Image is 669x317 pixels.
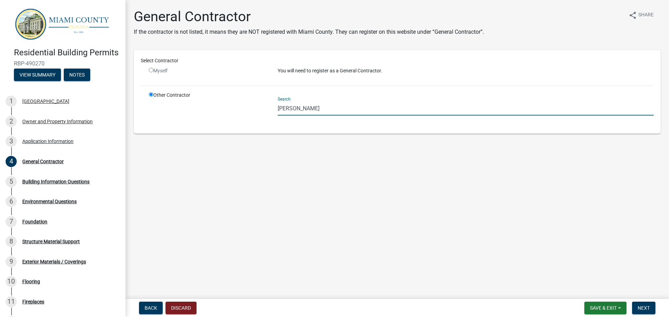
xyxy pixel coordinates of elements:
div: Exterior Materials / Coverings [22,259,86,264]
div: Structure Material Support [22,239,80,244]
button: View Summary [14,69,61,81]
p: If the contractor is not listed, it means they are NOT registered with Miami County. They can reg... [134,28,484,36]
button: Save & Exit [584,302,626,314]
p: You will need to register as a General Contractor. [278,67,654,74]
div: Myself [149,67,267,74]
span: Share [638,11,654,19]
div: General Contractor [22,159,64,164]
span: Next [638,305,650,311]
div: 4 [6,156,17,167]
div: Environmental Questions [22,199,77,204]
button: Discard [166,302,197,314]
img: Miami County, Indiana [14,7,114,40]
div: 11 [6,296,17,307]
div: Flooring [22,279,40,284]
div: 2 [6,116,17,127]
div: [GEOGRAPHIC_DATA] [22,99,69,104]
div: 8 [6,236,17,247]
input: Search... [278,101,654,116]
i: share [629,11,637,19]
div: Building Information Questions [22,179,90,184]
div: 9 [6,256,17,267]
div: Application Information [22,139,74,144]
h1: General Contractor [134,8,484,25]
div: Other Contractor [144,92,272,127]
span: Back [145,305,157,311]
button: Back [139,302,163,314]
div: Select Contractor [136,57,659,64]
div: 7 [6,216,17,227]
div: 5 [6,176,17,187]
h4: Residential Building Permits [14,48,120,58]
button: Next [632,302,655,314]
div: 6 [6,196,17,207]
button: shareShare [623,8,659,22]
wm-modal-confirm: Summary [14,73,61,78]
span: RBP-490270 [14,60,111,67]
wm-modal-confirm: Notes [64,73,90,78]
div: 3 [6,136,17,147]
span: Save & Exit [590,305,617,311]
div: Foundation [22,219,47,224]
div: 10 [6,276,17,287]
div: 1 [6,96,17,107]
div: Owner and Property Information [22,119,93,124]
div: Fireplaces [22,299,44,304]
button: Notes [64,69,90,81]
